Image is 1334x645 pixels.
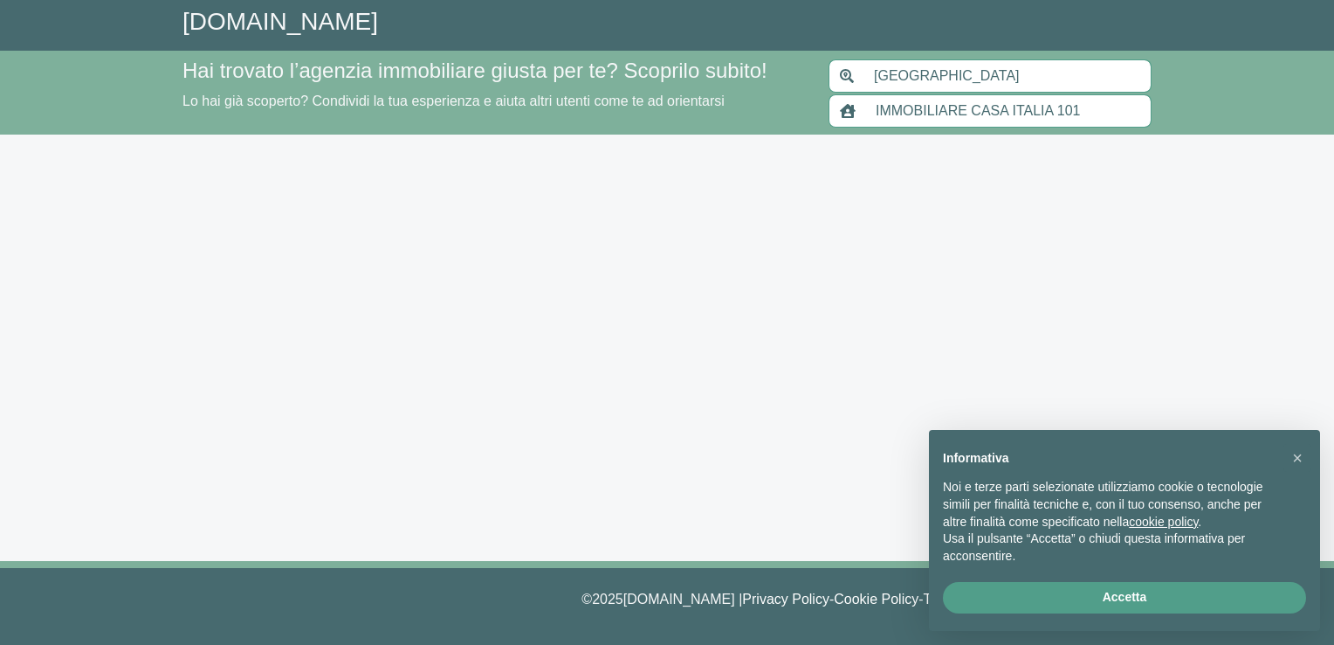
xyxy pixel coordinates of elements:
a: Cookie Policy [834,592,918,607]
p: Usa il pulsante “Accetta” o chiudi questa informativa per acconsentire. [943,531,1278,565]
button: Chiudi questa informativa [1283,444,1311,472]
p: Lo hai già scoperto? Condividi la tua esperienza e aiuta altri utenti come te ad orientarsi [182,91,808,112]
h4: Hai trovato l’agenzia immobiliare giusta per te? Scoprilo subito! [182,59,808,84]
a: cookie policy - il link si apre in una nuova scheda [1129,515,1198,529]
h2: Informativa [943,451,1278,466]
a: Privacy Policy [742,592,829,607]
p: © 2025 [DOMAIN_NAME] | - - | [182,589,1152,610]
p: Noi e terze parti selezionate utilizziamo cookie o tecnologie simili per finalità tecniche e, con... [943,479,1278,531]
input: Inserisci nome agenzia immobiliare [865,94,1152,128]
button: Accetta [943,582,1306,614]
span: × [1292,448,1303,468]
input: Inserisci area di ricerca (Comune o Provincia) [863,59,1152,93]
a: [DOMAIN_NAME] [182,8,378,35]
